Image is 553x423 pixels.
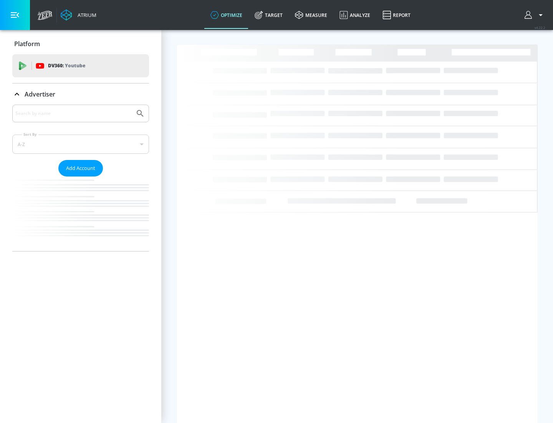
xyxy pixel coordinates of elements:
[15,108,132,118] input: Search by name
[48,62,85,70] p: DV360:
[75,12,96,18] div: Atrium
[12,33,149,55] div: Platform
[12,135,149,154] div: A-Z
[535,25,545,30] span: v 4.22.2
[248,1,289,29] a: Target
[12,54,149,77] div: DV360: Youtube
[12,177,149,251] nav: list of Advertiser
[289,1,333,29] a: measure
[25,90,55,98] p: Advertiser
[22,132,38,137] label: Sort By
[204,1,248,29] a: optimize
[12,105,149,251] div: Advertiser
[376,1,417,29] a: Report
[333,1,376,29] a: Analyze
[14,40,40,48] p: Platform
[61,9,96,21] a: Atrium
[58,160,103,177] button: Add Account
[66,164,95,173] span: Add Account
[65,62,85,70] p: Youtube
[12,83,149,105] div: Advertiser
